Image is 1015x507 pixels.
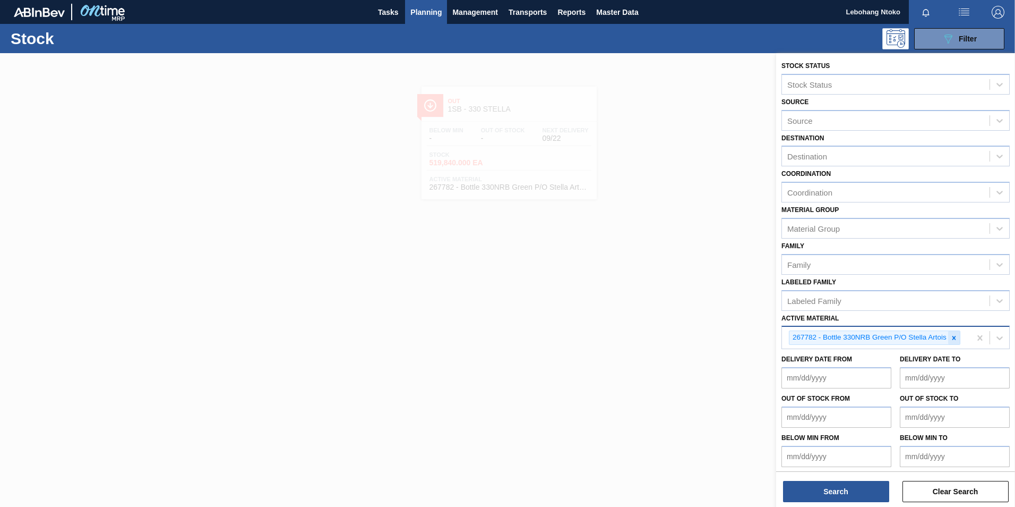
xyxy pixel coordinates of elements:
[596,6,638,19] span: Master Data
[509,6,547,19] span: Transports
[781,434,839,442] label: Below Min from
[900,367,1010,388] input: mm/dd/yyyy
[781,446,891,467] input: mm/dd/yyyy
[900,446,1010,467] input: mm/dd/yyyy
[781,134,824,142] label: Destination
[958,6,970,19] img: userActions
[781,367,891,388] input: mm/dd/yyyy
[959,35,977,43] span: Filter
[781,98,808,106] label: Source
[781,395,850,402] label: Out of Stock from
[787,224,840,233] div: Material Group
[376,6,400,19] span: Tasks
[781,315,839,322] label: Active Material
[914,28,1004,49] button: Filter
[781,62,830,70] label: Stock Status
[909,5,943,20] button: Notifications
[781,278,836,286] label: Labeled Family
[781,356,852,363] label: Delivery Date from
[882,28,909,49] div: Programming: no user selected
[787,188,832,197] div: Coordination
[452,6,498,19] span: Management
[992,6,1004,19] img: Logout
[787,116,813,125] div: Source
[410,6,442,19] span: Planning
[787,260,811,269] div: Family
[900,356,960,363] label: Delivery Date to
[557,6,586,19] span: Reports
[787,296,841,305] div: Labeled Family
[900,407,1010,428] input: mm/dd/yyyy
[789,331,948,344] div: 267782 - Bottle 330NRB Green P/O Stella Artois
[11,32,169,45] h1: Stock
[14,7,65,17] img: TNhmsLtSVTkK8tSr43FrP2fwEKptu5GPRR3wAAAABJRU5ErkJggg==
[781,170,831,178] label: Coordination
[787,80,832,89] div: Stock Status
[787,152,827,161] div: Destination
[900,395,958,402] label: Out of Stock to
[781,206,839,214] label: Material Group
[781,242,804,250] label: Family
[900,434,948,442] label: Below Min to
[781,407,891,428] input: mm/dd/yyyy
